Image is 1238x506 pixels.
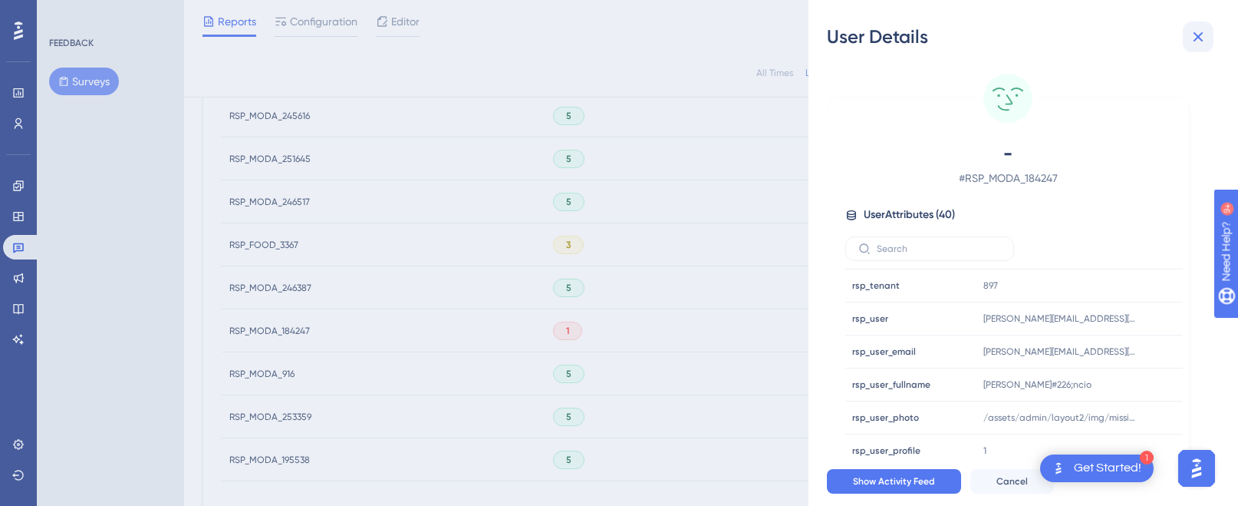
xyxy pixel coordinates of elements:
[877,243,1001,254] input: Search
[852,412,919,424] span: rsp_user_photo
[852,279,900,292] span: rsp_tenant
[1140,451,1154,465] div: 1
[983,445,986,457] span: 1
[852,313,888,325] span: rsp_user
[983,346,1137,358] span: [PERSON_NAME][EMAIL_ADDRESS][DOMAIN_NAME]
[996,475,1028,488] span: Cancel
[36,4,96,22] span: Need Help?
[852,379,930,391] span: rsp_user_fullname
[1040,455,1154,482] div: Open Get Started! checklist, remaining modules: 1
[983,313,1137,325] span: [PERSON_NAME][EMAIL_ADDRESS][DOMAIN_NAME]
[852,445,920,457] span: rsp_user_profile
[970,469,1054,494] button: Cancel
[864,206,955,224] span: User Attributes ( 40 )
[983,279,998,292] span: 897
[1049,459,1068,478] img: launcher-image-alternative-text
[873,169,1143,187] span: # RSP_MODA_184247
[827,25,1220,49] div: User Details
[1174,445,1220,491] iframe: UserGuiding AI Assistant Launcher
[104,8,114,20] div: 9+
[983,379,1091,391] span: [PERSON_NAME]#226;ncio
[983,412,1137,424] span: /assets/admin/layout2/img/missing-avatar.svg
[852,346,916,358] span: rsp_user_email
[853,475,935,488] span: Show Activity Feed
[873,141,1143,166] span: -
[827,469,961,494] button: Show Activity Feed
[1074,460,1141,477] div: Get Started!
